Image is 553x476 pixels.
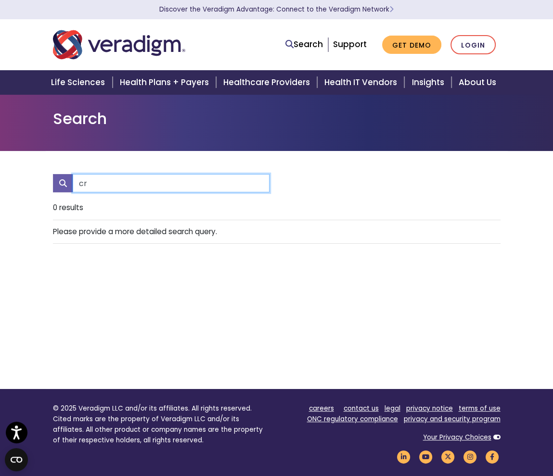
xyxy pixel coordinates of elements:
[396,452,412,461] a: Veradigm LinkedIn Link
[423,433,491,442] a: Your Privacy Choices
[459,404,501,413] a: terms of use
[307,414,398,424] a: ONC regulatory compliance
[45,70,114,95] a: Life Sciences
[285,38,323,51] a: Search
[53,220,501,244] li: Please provide a more detailed search query.
[404,414,501,424] a: privacy and security program
[53,29,185,61] img: Veradigm logo
[218,70,319,95] a: Healthcare Providers
[406,70,452,95] a: Insights
[382,36,441,54] a: Get Demo
[309,404,334,413] a: careers
[319,70,406,95] a: Health IT Vendors
[453,70,508,95] a: About Us
[73,174,270,192] input: Search
[159,5,394,14] a: Discover the Veradigm Advantage: Connect to the Veradigm NetworkLearn More
[462,452,478,461] a: Veradigm Instagram Link
[53,403,270,445] p: © 2025 Veradigm LLC and/or its affiliates. All rights reserved. Cited marks are the property of V...
[406,404,453,413] a: privacy notice
[344,404,379,413] a: contact us
[440,452,456,461] a: Veradigm Twitter Link
[114,70,218,95] a: Health Plans + Payers
[385,404,400,413] a: legal
[450,35,496,55] a: Login
[389,5,394,14] span: Learn More
[53,196,501,220] li: 0 results
[484,452,501,461] a: Veradigm Facebook Link
[418,452,434,461] a: Veradigm YouTube Link
[5,448,28,471] button: Open CMP widget
[53,110,501,128] h1: Search
[333,38,367,50] a: Support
